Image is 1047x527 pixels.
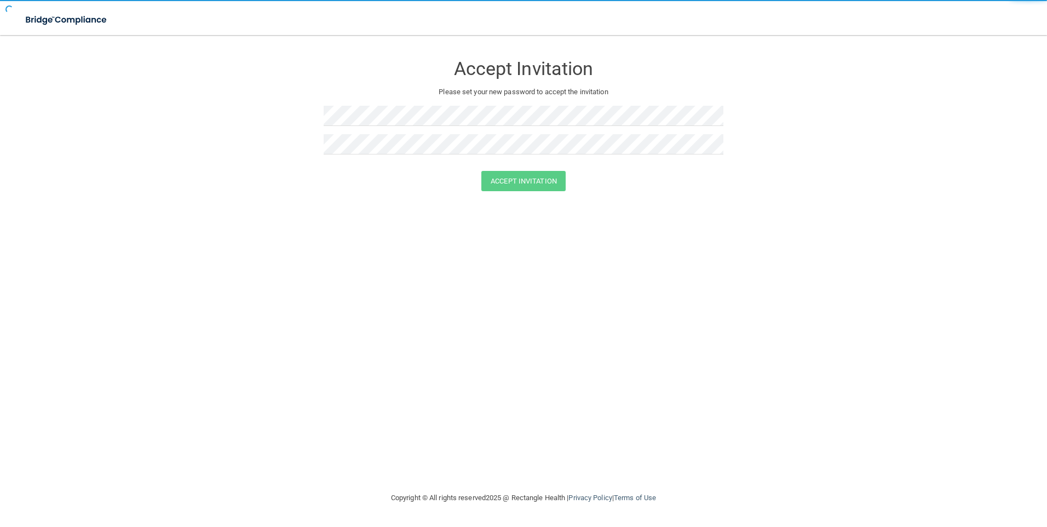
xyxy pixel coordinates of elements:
div: Copyright © All rights reserved 2025 @ Rectangle Health | | [324,480,723,515]
button: Accept Invitation [481,171,566,191]
h3: Accept Invitation [324,59,723,79]
a: Terms of Use [614,494,656,502]
img: bridge_compliance_login_screen.278c3ca4.svg [16,9,117,31]
a: Privacy Policy [568,494,612,502]
p: Please set your new password to accept the invitation [332,85,715,99]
